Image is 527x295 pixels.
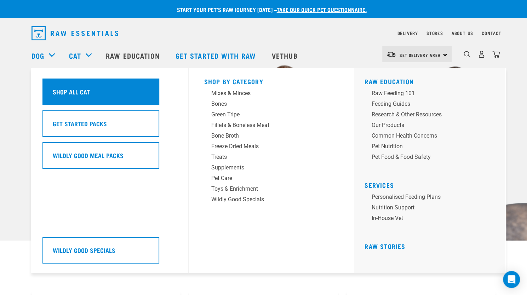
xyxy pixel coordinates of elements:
[365,181,499,187] h5: Services
[211,174,322,183] div: Pet Care
[204,142,339,153] a: Freeze Dried Meals
[53,119,107,128] h5: Get Started Packs
[211,89,322,98] div: Mixes & Minces
[211,185,322,193] div: Toys & Enrichment
[372,142,482,151] div: Pet Nutrition
[365,89,499,100] a: Raw Feeding 101
[42,79,177,110] a: Shop All Cat
[31,50,44,61] a: Dog
[204,195,339,206] a: Wildly Good Specials
[365,100,499,110] a: Feeding Guides
[211,121,322,129] div: Fillets & Boneless Meat
[365,153,499,163] a: Pet Food & Food Safety
[26,23,502,43] nav: dropdown navigation
[42,142,177,174] a: Wildly Good Meal Packs
[372,153,482,161] div: Pet Food & Food Safety
[204,100,339,110] a: Bones
[42,110,177,142] a: Get Started Packs
[211,100,322,108] div: Bones
[204,185,339,195] a: Toys & Enrichment
[464,51,470,58] img: home-icon-1@2x.png
[53,87,90,96] h5: Shop All Cat
[365,203,499,214] a: Nutrition Support
[204,121,339,132] a: Fillets & Boneless Meat
[69,50,81,61] a: Cat
[365,142,499,153] a: Pet Nutrition
[211,153,322,161] div: Treats
[31,26,118,40] img: Raw Essentials Logo
[400,54,441,56] span: Set Delivery Area
[365,214,499,225] a: In-house vet
[372,121,482,129] div: Our Products
[204,153,339,163] a: Treats
[204,174,339,185] a: Pet Care
[372,89,482,98] div: Raw Feeding 101
[451,32,473,34] a: About Us
[211,142,322,151] div: Freeze Dried Meals
[211,195,322,204] div: Wildly Good Specials
[277,8,367,11] a: take our quick pet questionnaire.
[204,110,339,121] a: Green Tripe
[211,110,322,119] div: Green Tripe
[365,244,405,248] a: Raw Stories
[204,163,339,174] a: Supplements
[211,163,322,172] div: Supplements
[372,100,482,108] div: Feeding Guides
[365,132,499,142] a: Common Health Concerns
[365,80,414,83] a: Raw Education
[386,51,396,58] img: van-moving.png
[211,132,322,140] div: Bone Broth
[478,51,485,58] img: user.png
[365,193,499,203] a: Personalised Feeding Plans
[53,245,115,255] h5: Wildly Good Specials
[168,41,265,70] a: Get started with Raw
[204,132,339,142] a: Bone Broth
[204,89,339,100] a: Mixes & Minces
[397,32,418,34] a: Delivery
[99,41,168,70] a: Raw Education
[426,32,443,34] a: Stores
[204,78,339,83] h5: Shop By Category
[365,121,499,132] a: Our Products
[53,151,124,160] h5: Wildly Good Meal Packs
[265,41,307,70] a: Vethub
[372,132,482,140] div: Common Health Concerns
[365,110,499,121] a: Research & Other Resources
[503,271,520,288] div: Open Intercom Messenger
[482,32,502,34] a: Contact
[492,51,500,58] img: home-icon@2x.png
[372,110,482,119] div: Research & Other Resources
[42,237,177,269] a: Wildly Good Specials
